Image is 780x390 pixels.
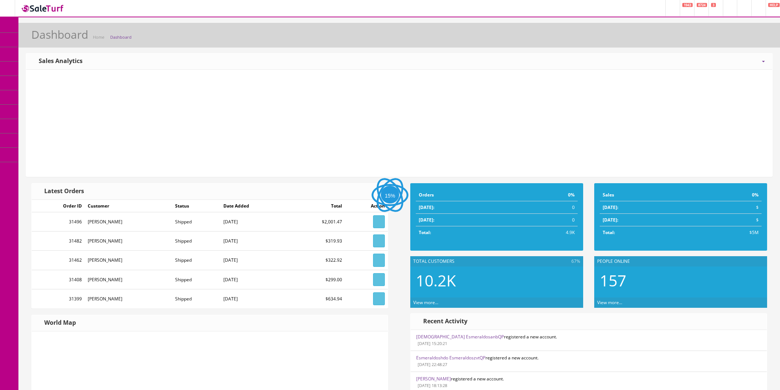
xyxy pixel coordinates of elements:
[172,289,220,308] td: Shipped
[416,355,485,361] a: Esmeraldoshdo EsmeraldoszvtQP
[220,270,289,289] td: [DATE]
[711,3,716,7] span: 3
[85,200,172,212] td: Customer
[411,330,767,351] li: registered a new account.
[172,270,220,289] td: Shipped
[603,204,618,210] strong: [DATE]:
[85,289,172,308] td: [PERSON_NAME]
[34,58,83,65] h3: Sales Analytics
[694,214,762,226] td: $
[373,273,385,286] a: View
[32,251,85,270] td: 31462
[85,212,172,231] td: [PERSON_NAME]
[110,34,132,40] a: Dashboard
[594,256,767,267] div: People Online
[419,204,434,210] strong: [DATE]:
[220,251,289,270] td: [DATE]
[416,272,578,289] h2: 10.2K
[220,212,289,231] td: [DATE]
[597,299,622,306] a: View more...
[39,188,84,195] h3: Latest Orders
[172,231,220,251] td: Shipped
[416,334,504,340] a: [DEMOGRAPHIC_DATA] EsmeraldosanbQP
[418,318,467,325] h3: Recent Activity
[32,200,85,212] td: Order ID
[39,320,76,326] h3: World Map
[694,189,762,201] td: 0%
[694,201,762,214] td: $
[345,200,388,212] td: Action
[31,28,88,41] h1: Dashboard
[373,292,385,305] a: View
[373,234,385,247] a: View
[85,270,172,289] td: [PERSON_NAME]
[410,256,583,267] div: Total Customers
[419,229,431,236] strong: Total:
[172,200,220,212] td: Status
[768,3,780,7] span: HELP
[512,189,578,201] td: 0%
[289,251,345,270] td: $322.92
[32,212,85,231] td: 31496
[172,251,220,270] td: Shipped
[416,376,451,382] a: [PERSON_NAME]
[512,214,578,226] td: 0
[373,215,385,228] a: View
[85,231,172,251] td: [PERSON_NAME]
[416,189,512,201] td: Orders
[570,258,580,265] span: 67%
[32,289,85,308] td: 31399
[289,200,345,212] td: Total
[289,231,345,251] td: $319.93
[419,217,434,223] strong: [DATE]:
[289,270,345,289] td: $299.00
[694,226,762,239] td: $5M
[603,217,618,223] strong: [DATE]:
[220,289,289,308] td: [DATE]
[32,270,85,289] td: 31408
[416,341,447,346] small: [DATE] 15:20:21
[697,3,707,7] span: 8724
[220,200,289,212] td: Date Added
[411,351,767,372] li: registered a new account.
[289,212,345,231] td: $2,001.47
[600,189,694,201] td: Sales
[682,3,693,7] span: 1943
[512,201,578,214] td: 0
[603,229,615,236] strong: Total:
[85,251,172,270] td: [PERSON_NAME]
[220,231,289,251] td: [DATE]
[289,289,345,308] td: $634.94
[413,299,438,306] a: View more...
[416,362,447,367] small: [DATE] 22:48:27
[32,231,85,251] td: 31482
[172,212,220,231] td: Shipped
[93,34,104,40] a: Home
[512,226,578,239] td: 4.9K
[21,3,65,13] img: SaleTurf
[416,383,447,388] small: [DATE] 18:13:28
[600,272,762,289] h2: 157
[373,254,385,267] a: View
